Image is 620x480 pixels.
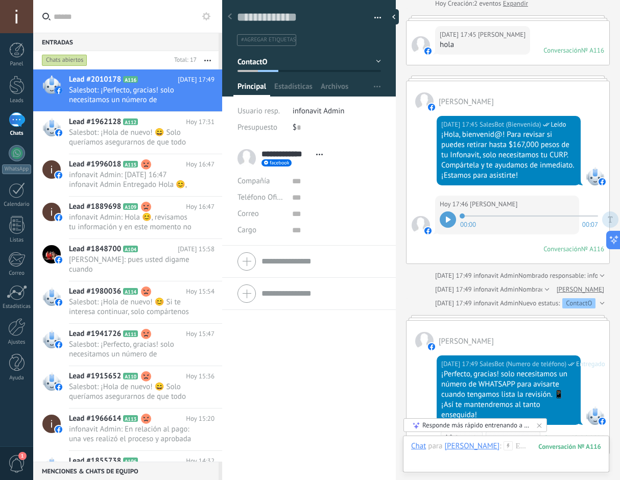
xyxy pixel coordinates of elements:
[55,256,62,263] img: facebook-sm.svg
[178,244,214,254] span: [DATE] 15:58
[170,55,197,65] div: Total: 17
[241,36,296,43] span: #agregar etiquetas
[428,343,435,350] img: facebook-sm.svg
[480,359,566,369] span: SalesBot (Numero de teléfono)
[69,382,195,401] span: Salesbot: ¡Hola de nuevo! 😄 Solo queríamos asegurarnos de que todo esté claro y para ti. Si aún t...
[444,441,499,450] div: Jose Palomera
[33,239,222,281] a: Lead #1848700 A104 [DATE] 15:58 [PERSON_NAME]: pues usted digame cuando
[473,299,518,307] span: infonavit Admin
[123,76,138,83] span: A116
[237,193,291,202] span: Teléfono Oficina
[55,426,62,433] img: facebook-sm.svg
[186,117,214,127] span: Hoy 17:31
[186,286,214,297] span: Hoy 15:54
[543,434,581,442] div: Conversación
[428,441,442,451] span: para
[422,421,529,429] div: Responde más rápido entrenando a tu asistente AI con tus fuentes de datos
[490,433,536,443] div: Marque resuelto
[2,98,32,104] div: Leads
[55,299,62,306] img: facebook-sm.svg
[2,339,32,346] div: Ajustes
[123,203,138,210] span: A109
[321,82,348,97] span: Archivos
[441,359,480,369] div: [DATE] 17:49
[480,119,541,130] span: SalesBot (Bienvenida)
[2,164,31,174] div: WhatsApp
[412,216,430,234] span: Jose Palomera
[186,414,214,424] span: Hoy 15:20
[270,160,289,165] span: facebook
[69,371,121,381] span: Lead #1915652
[581,245,604,253] div: № A116
[69,424,195,444] span: infonavit Admin: En relación al pago: una ves realizó el proceso y aprobada tu solicitud, el INFO...
[42,54,87,66] div: Chats abiertos
[470,199,517,209] span: Jose Palomera
[599,178,606,185] img: facebook-sm.svg
[441,119,480,130] div: [DATE] 17:45
[69,414,121,424] span: Lead #1966614
[586,406,604,425] span: SalesBot
[69,286,121,297] span: Lead #1980036
[237,209,259,219] span: Correo
[473,271,518,280] span: infonavit Admin
[33,112,222,154] a: Lead #1962128 A112 Hoy 17:31 Salesbot: ¡Hola de nuevo! 😄 Solo queríamos asegurarnos de que todo e...
[581,434,604,442] div: № A116
[581,46,604,55] div: № A116
[274,82,313,97] span: Estadísticas
[499,441,501,451] span: :
[123,246,138,252] span: A104
[123,288,138,295] span: A114
[440,199,470,209] div: Hoy 17:46
[55,87,62,94] img: facebook-sm.svg
[178,75,214,85] span: [DATE] 17:49
[55,172,62,179] img: facebook-sm.svg
[33,366,222,408] a: Lead #1915652 A110 Hoy 15:36 Salesbot: ¡Hola de nuevo! 😄 Solo queríamos asegurarnos de que todo e...
[69,202,121,212] span: Lead #1889698
[123,415,138,422] span: A113
[33,197,222,238] a: Lead #1889698 A109 Hoy 16:47 infonavit Admin: Hola 😊, revisamos tu información y en este momento ...
[551,119,566,130] span: Leído
[186,159,214,170] span: Hoy 16:47
[69,85,195,105] span: Salesbot: ¡Perfecto, gracias! solo necesitamos un número de WHATSAPP para avisarte cuando tengamo...
[237,82,266,97] span: Principal
[441,369,576,420] div: ¡Perfecto, gracias! solo necesitamos un número de WHATSAPP para avisarte cuando tengamos lista la...
[69,456,121,466] span: Lead #1855738
[582,220,598,228] span: 00:07
[55,214,62,221] img: facebook-sm.svg
[2,303,32,310] div: Estadísticas
[33,462,219,480] div: Menciones & Chats de equipo
[478,30,526,40] span: Jose Palomera
[439,337,494,346] span: Jose Palomera
[69,255,195,274] span: [PERSON_NAME]: pues usted digame cuando
[237,123,277,132] span: Presupuesto
[237,206,259,222] button: Correo
[557,284,604,295] a: [PERSON_NAME]
[69,340,195,359] span: Salesbot: ¡Perfecto, gracias! solo necesitamos un número de WHATSAPP para avisarte cuando tengamo...
[69,244,121,254] span: Lead #1848700
[2,130,32,137] div: Chats
[435,271,473,281] div: [DATE] 17:49
[543,46,581,55] div: Conversación
[33,33,219,51] div: Entradas
[123,118,138,125] span: A112
[562,298,595,308] div: ContactO
[518,298,560,308] span: Nuevo estatus:
[415,332,434,350] span: Jose Palomera
[415,92,434,111] span: Jose Palomera
[538,442,601,451] div: 116
[424,227,432,234] img: facebook-sm.svg
[237,226,256,234] span: Cargo
[2,270,32,277] div: Correo
[33,281,222,323] a: Lead #1980036 A114 Hoy 15:54 Salesbot: ¡Hola de nuevo! 😊 Si te interesa continuar, solo compárten...
[237,119,285,136] div: Presupuesto
[428,104,435,111] img: facebook-sm.svg
[389,9,399,25] div: Ocultar
[237,106,280,116] span: Usuario resp.
[460,220,476,228] span: 00:00
[123,373,138,379] span: A110
[186,202,214,212] span: Hoy 16:47
[33,154,222,196] a: Lead #1996018 A115 Hoy 16:47 infonavit Admin: [DATE] 16:47 infonavit Admin Entregado Hola 😊, revi...
[69,117,121,127] span: Lead #1962128
[440,40,526,50] div: hola
[237,103,285,119] div: Usuario resp.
